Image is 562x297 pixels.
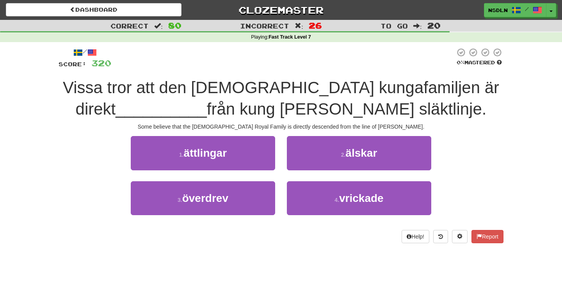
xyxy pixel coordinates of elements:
[193,3,369,17] a: Clozemaster
[179,152,184,158] small: 1 .
[309,21,322,30] span: 26
[63,78,499,118] span: Vissa tror att den [DEMOGRAPHIC_DATA] kungafamiljen är direkt
[269,34,311,40] strong: Fast Track Level 7
[182,192,228,204] span: överdrev
[413,23,422,29] span: :
[59,123,503,131] div: Some believe that the [DEMOGRAPHIC_DATA] Royal Family is directly descended from the line of [PER...
[287,136,431,170] button: 2.älskar
[345,147,377,159] span: älskar
[295,23,303,29] span: :
[168,21,181,30] span: 80
[184,147,227,159] span: ättlingar
[334,197,339,203] small: 4 .
[525,6,529,12] span: /
[178,197,182,203] small: 3 .
[154,23,163,29] span: :
[6,3,181,16] a: Dashboard
[59,48,111,57] div: /
[240,22,289,30] span: Incorrect
[110,22,149,30] span: Correct
[131,181,275,215] button: 3.överdrev
[59,61,87,67] span: Score:
[287,181,431,215] button: 4.vrickade
[131,136,275,170] button: 1.ättlingar
[457,59,464,65] span: 0 %
[471,230,503,243] button: Report
[91,58,111,68] span: 320
[433,230,448,243] button: Round history (alt+y)
[116,100,207,118] span: __________
[427,21,441,30] span: 20
[402,230,429,243] button: Help!
[484,3,546,17] a: nsdln /
[381,22,408,30] span: To go
[207,100,487,118] span: från kung [PERSON_NAME] släktlinje.
[339,192,384,204] span: vrickade
[488,7,508,14] span: nsdln
[455,59,503,66] div: Mastered
[341,152,346,158] small: 2 .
